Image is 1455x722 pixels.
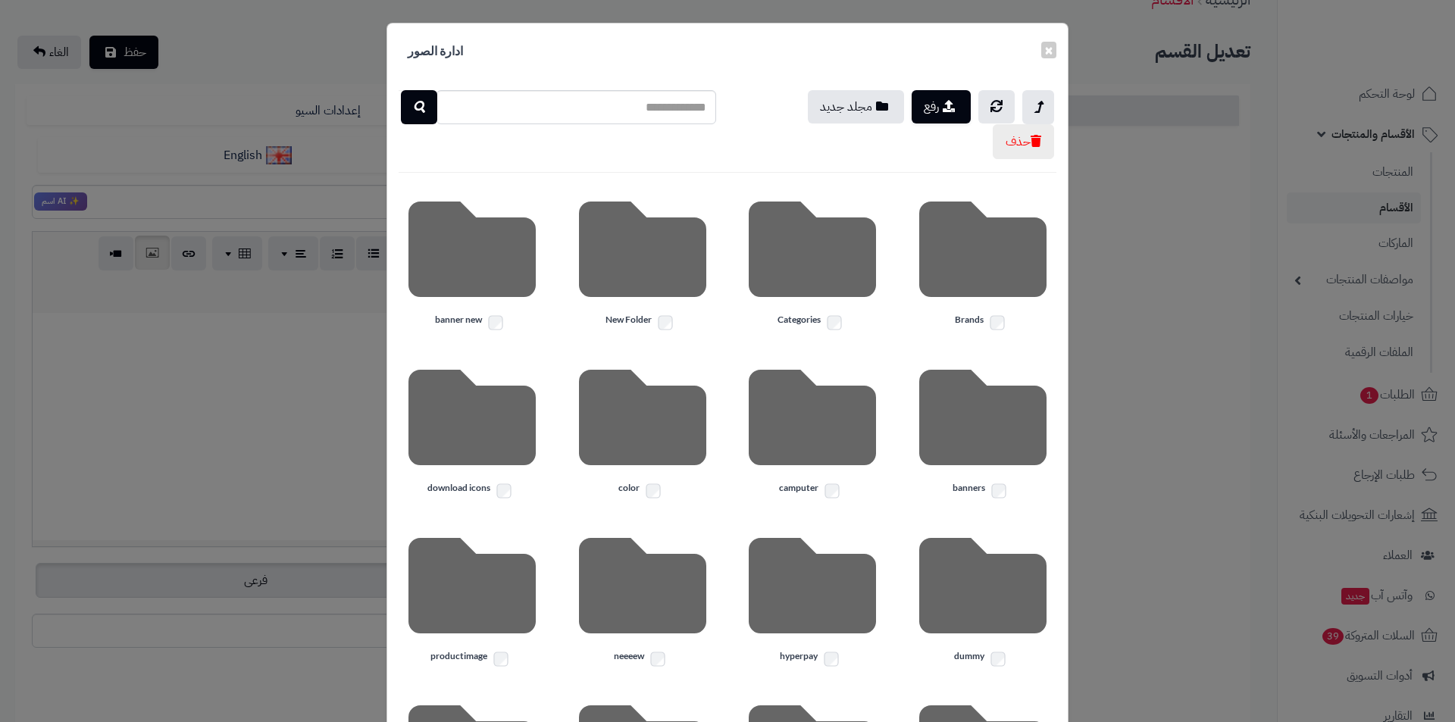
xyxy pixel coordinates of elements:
[399,649,546,669] label: productimage
[990,652,1005,666] input: dummy
[993,124,1054,159] button: حذف
[827,315,841,330] input: Categories
[569,313,717,333] label: New Folder
[808,90,904,123] button: مجلد جديد
[739,649,887,669] label: hyperpay
[739,481,887,501] label: camputer
[825,483,840,498] input: camputer
[489,315,503,330] input: banner new
[909,649,1057,669] label: dummy
[824,652,839,666] input: hyperpay
[496,483,511,498] input: download icons
[909,313,1057,333] label: Brands
[493,652,508,666] input: productimage
[990,315,1004,330] input: Brands
[646,483,660,498] input: color
[992,483,1006,498] input: banners
[912,90,971,123] button: رفع
[569,649,717,669] label: neeeew
[399,35,472,67] h4: ادارة الصور
[1041,42,1056,58] button: ×
[569,481,717,501] label: color
[659,315,673,330] input: New Folder
[739,313,887,333] label: Categories
[909,481,1057,501] label: banners
[399,313,546,333] label: banner new
[650,652,665,666] input: neeeew
[399,481,546,501] label: download icons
